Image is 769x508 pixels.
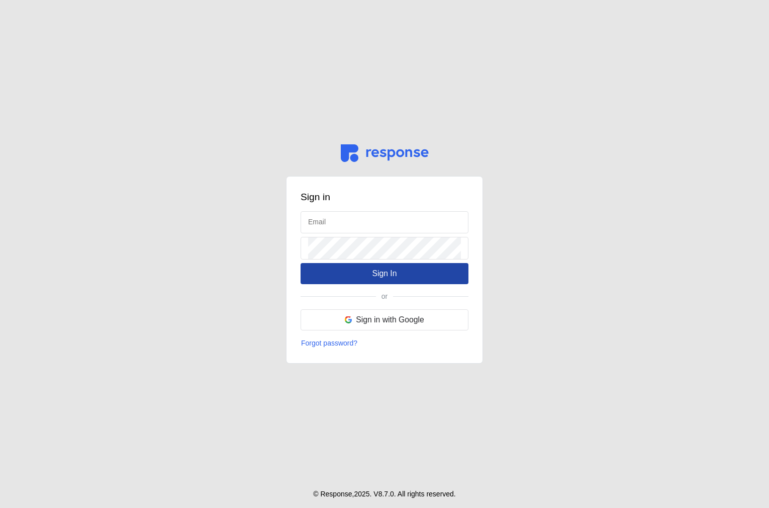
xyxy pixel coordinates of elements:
[381,291,388,302] p: or
[356,313,424,326] p: Sign in with Google
[308,212,461,233] input: Email
[301,191,468,204] h3: Sign in
[301,337,358,350] button: Forgot password?
[301,338,357,349] p: Forgot password?
[341,144,429,162] img: svg%3e
[345,316,352,323] img: svg%3e
[372,267,397,280] p: Sign In
[301,309,468,330] button: Sign in with Google
[313,489,456,500] p: © Response, 2025 . V 8.7.0 . All rights reserved.
[301,263,468,284] button: Sign In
